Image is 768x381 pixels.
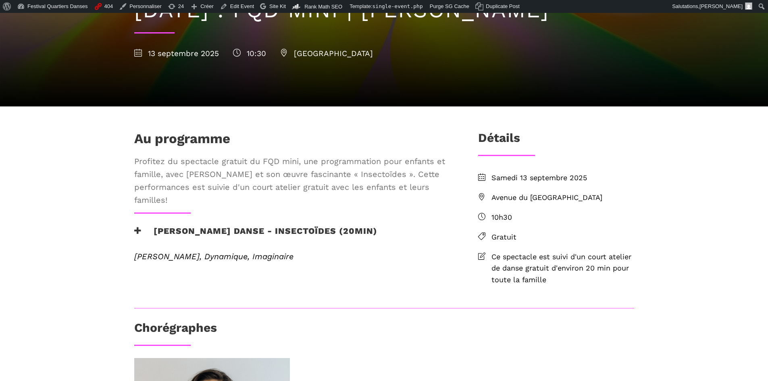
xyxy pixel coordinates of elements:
[134,49,219,58] span: 13 septembre 2025
[269,3,286,9] span: Site Kit
[134,250,452,263] span: [PERSON_NAME], Dynamique, Imaginaire
[699,3,743,9] span: [PERSON_NAME]
[491,172,634,184] span: Samedi 13 septembre 2025
[304,4,342,10] span: Rank Math SEO
[134,131,230,151] h1: Au programme
[233,49,266,58] span: 10:30
[491,251,634,286] span: Ce spectacle est suivi d'un court atelier de danse gratuit d'environ 20 min pour toute la famille
[134,321,217,341] h3: Chorégraphes
[491,231,634,243] span: Gratuit
[373,3,423,9] span: single-event.php
[280,49,373,58] span: [GEOGRAPHIC_DATA]
[134,155,452,206] span: Profitez du spectacle gratuit du FQD mini, une programmation pour enfants et famille, avec [PERSO...
[478,131,520,151] h3: Détails
[491,212,634,223] span: 10h30
[134,226,377,246] h3: [PERSON_NAME] Danse - Insectoïdes (20min)
[491,192,634,204] span: Avenue du [GEOGRAPHIC_DATA]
